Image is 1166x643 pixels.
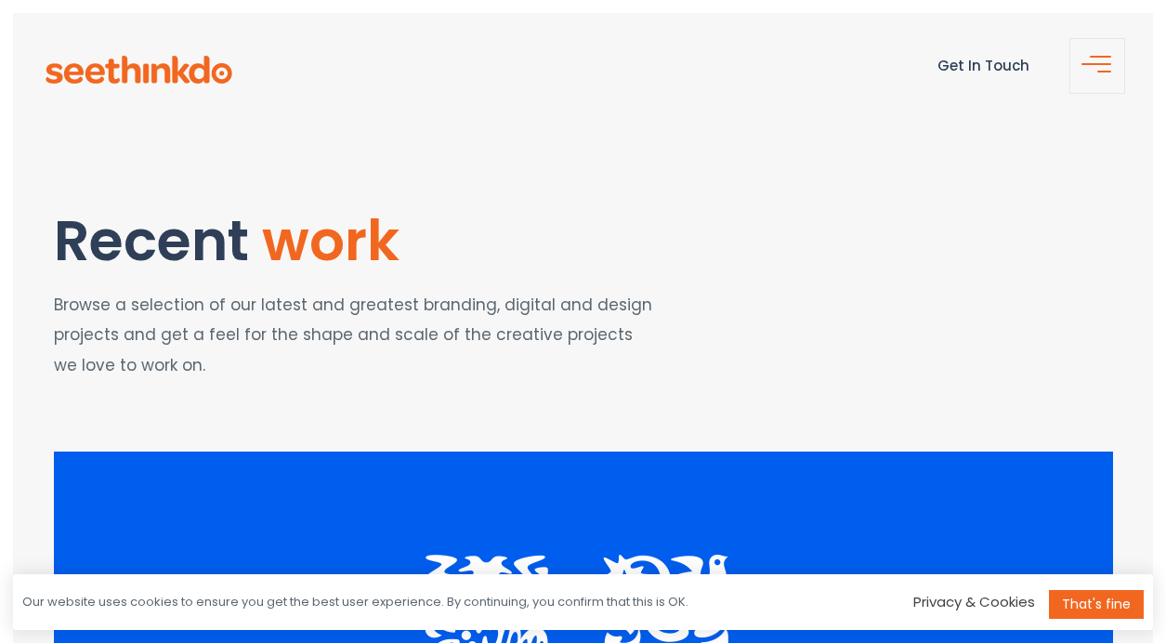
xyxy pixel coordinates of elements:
span: Recent [54,202,249,280]
img: see-think-do-logo.png [46,56,232,84]
a: Privacy & Cookies [913,592,1035,611]
span: work [262,202,400,280]
h1: Recent work [54,210,661,271]
a: Get In Touch [937,56,1029,75]
p: Browse a selection of our latest and greatest branding, digital and design projects and get a fee... [54,290,661,380]
a: That's fine [1049,590,1144,619]
div: Our website uses cookies to ensure you get the best user experience. By continuing, you confirm t... [22,594,688,611]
